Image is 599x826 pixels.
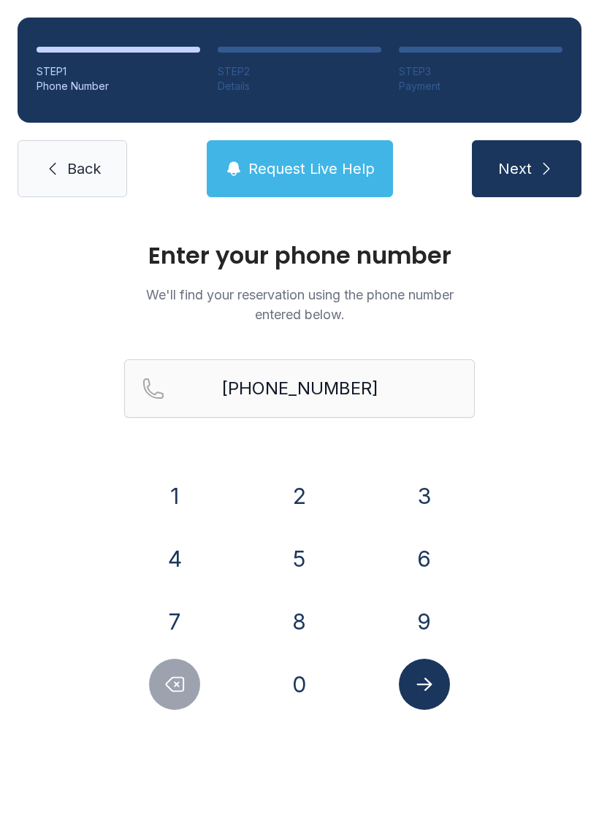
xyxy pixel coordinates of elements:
div: STEP 1 [37,64,200,79]
button: Delete number [149,659,200,710]
span: Next [498,158,532,179]
button: 3 [399,470,450,521]
button: 5 [274,533,325,584]
button: 8 [274,596,325,647]
button: 1 [149,470,200,521]
button: 9 [399,596,450,647]
input: Reservation phone number [124,359,475,418]
span: Back [67,158,101,179]
div: Details [218,79,381,93]
button: 7 [149,596,200,647]
button: 6 [399,533,450,584]
button: Submit lookup form [399,659,450,710]
button: 2 [274,470,325,521]
span: Request Live Help [248,158,375,179]
div: STEP 3 [399,64,562,79]
div: Phone Number [37,79,200,93]
button: 0 [274,659,325,710]
p: We'll find your reservation using the phone number entered below. [124,285,475,324]
div: STEP 2 [218,64,381,79]
button: 4 [149,533,200,584]
h1: Enter your phone number [124,244,475,267]
div: Payment [399,79,562,93]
